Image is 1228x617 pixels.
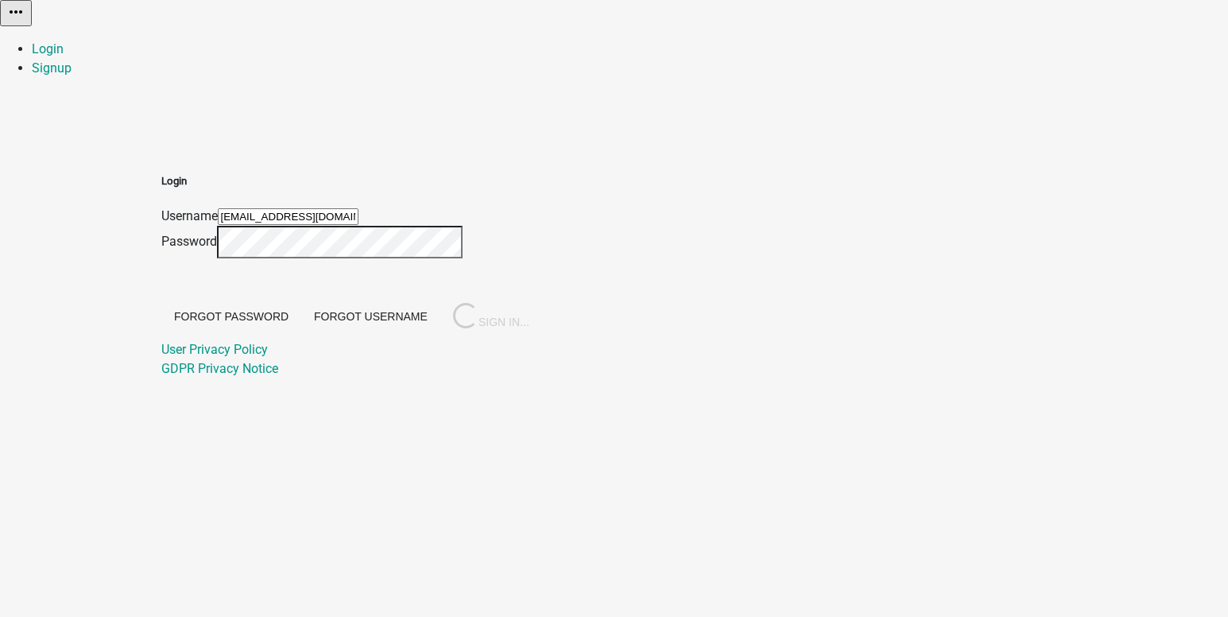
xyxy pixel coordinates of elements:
a: User Privacy Policy [161,342,268,357]
a: GDPR Privacy Notice [161,361,278,376]
i: more_horiz [6,2,25,21]
button: SIGN IN... [440,297,542,336]
button: Forgot Username [301,302,440,331]
span: SIGN IN... [453,316,529,328]
button: Forgot Password [161,302,301,331]
h5: Login [161,173,542,189]
label: Username [161,208,218,223]
a: Login [32,41,64,56]
label: Password [161,234,217,249]
a: Signup [32,60,72,76]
